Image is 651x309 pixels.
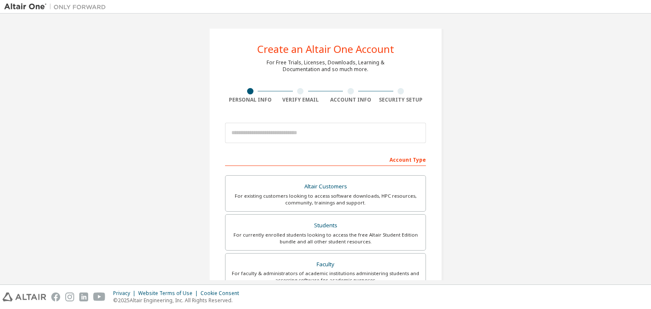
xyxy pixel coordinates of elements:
img: instagram.svg [65,292,74,301]
div: Account Info [325,97,376,103]
img: Altair One [4,3,110,11]
div: Privacy [113,290,138,297]
div: Verify Email [275,97,326,103]
div: For faculty & administrators of academic institutions administering students and accessing softwa... [231,270,420,284]
div: Students [231,220,420,232]
div: Security Setup [376,97,426,103]
div: Altair Customers [231,181,420,193]
div: Personal Info [225,97,275,103]
img: linkedin.svg [79,292,88,301]
div: For currently enrolled students looking to access the free Altair Student Edition bundle and all ... [231,232,420,245]
img: altair_logo.svg [3,292,46,301]
img: youtube.svg [93,292,106,301]
div: Create an Altair One Account [257,44,394,54]
img: facebook.svg [51,292,60,301]
div: Website Terms of Use [138,290,200,297]
div: For Free Trials, Licenses, Downloads, Learning & Documentation and so much more. [267,59,384,73]
div: Cookie Consent [200,290,244,297]
div: Account Type [225,152,426,166]
p: © 2025 Altair Engineering, Inc. All Rights Reserved. [113,297,244,304]
div: For existing customers looking to access software downloads, HPC resources, community, trainings ... [231,193,420,206]
div: Faculty [231,259,420,270]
